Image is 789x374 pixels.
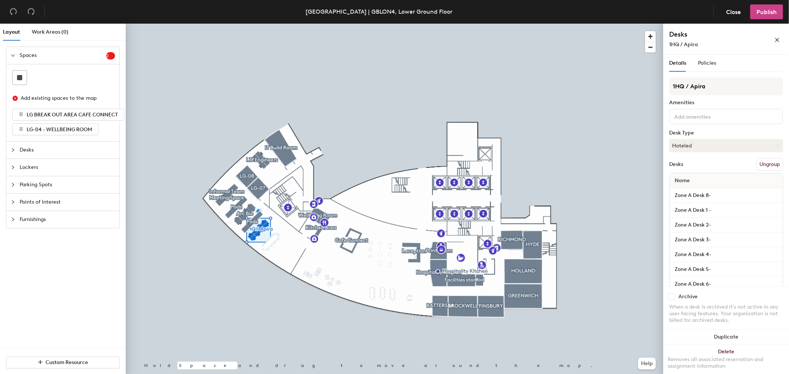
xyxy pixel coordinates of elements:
[756,158,783,171] button: Ungroup
[669,130,783,136] div: Desk Type
[11,183,15,187] span: collapsed
[726,8,741,16] span: Close
[13,96,18,101] span: close-circle
[6,4,21,19] button: Undo (⌘ + Z)
[698,60,716,66] span: Policies
[3,29,20,35] span: Layout
[669,161,683,167] div: Desks
[678,294,698,300] div: Archive
[669,100,783,106] div: Amenities
[671,190,781,201] input: Unnamed desk
[673,112,739,120] input: Add amenities
[638,358,656,370] button: Help
[671,235,781,245] input: Unnamed desk
[750,4,783,19] button: Publish
[6,357,120,368] button: Custom Resource
[720,4,747,19] button: Close
[671,264,781,275] input: Unnamed desk
[669,304,783,324] div: When a desk is archived it's not active in any user-facing features. Your organization is not bil...
[11,148,15,152] span: collapsed
[46,359,88,365] span: Custom Resource
[669,139,783,152] button: Hoteled
[27,126,92,133] span: LG-04 - WELLBEING ROOM
[12,109,124,120] button: LG BREAK OUT AREA CAFE CONNECT
[671,174,694,187] span: Name
[106,53,115,58] span: 2
[668,356,785,370] div: Removes all associated reservation and assignment information
[11,53,15,58] span: expanded
[106,52,115,59] sup: 2
[663,330,789,344] button: Duplicate
[32,29,68,35] span: Work Areas (0)
[20,176,115,193] span: Parking Spots
[20,194,115,211] span: Points of Interest
[669,30,751,39] h4: Desks
[671,205,781,215] input: Unnamed desk
[20,142,115,159] span: Desks
[11,165,15,170] span: collapsed
[671,249,781,260] input: Unnamed desk
[24,4,38,19] button: Redo (⌘ + ⇧ + Z)
[10,8,17,15] span: undo
[27,112,118,118] span: LG BREAK OUT AREA CAFE CONNECT
[12,123,98,135] button: LG-04 - WELLBEING ROOM
[671,220,781,230] input: Unnamed desk
[671,279,781,289] input: Unnamed desk
[775,37,780,42] span: close
[20,159,115,176] span: Lockers
[11,200,15,204] span: collapsed
[669,60,686,66] span: Details
[306,7,453,16] div: [GEOGRAPHIC_DATA] | GBLON4, Lower Ground Floor
[11,217,15,222] span: collapsed
[669,41,698,48] span: 1HQ / Apira
[21,94,109,102] div: Add existing spaces to the map
[20,211,115,228] span: Furnishings
[756,8,777,16] span: Publish
[20,47,106,64] span: Spaces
